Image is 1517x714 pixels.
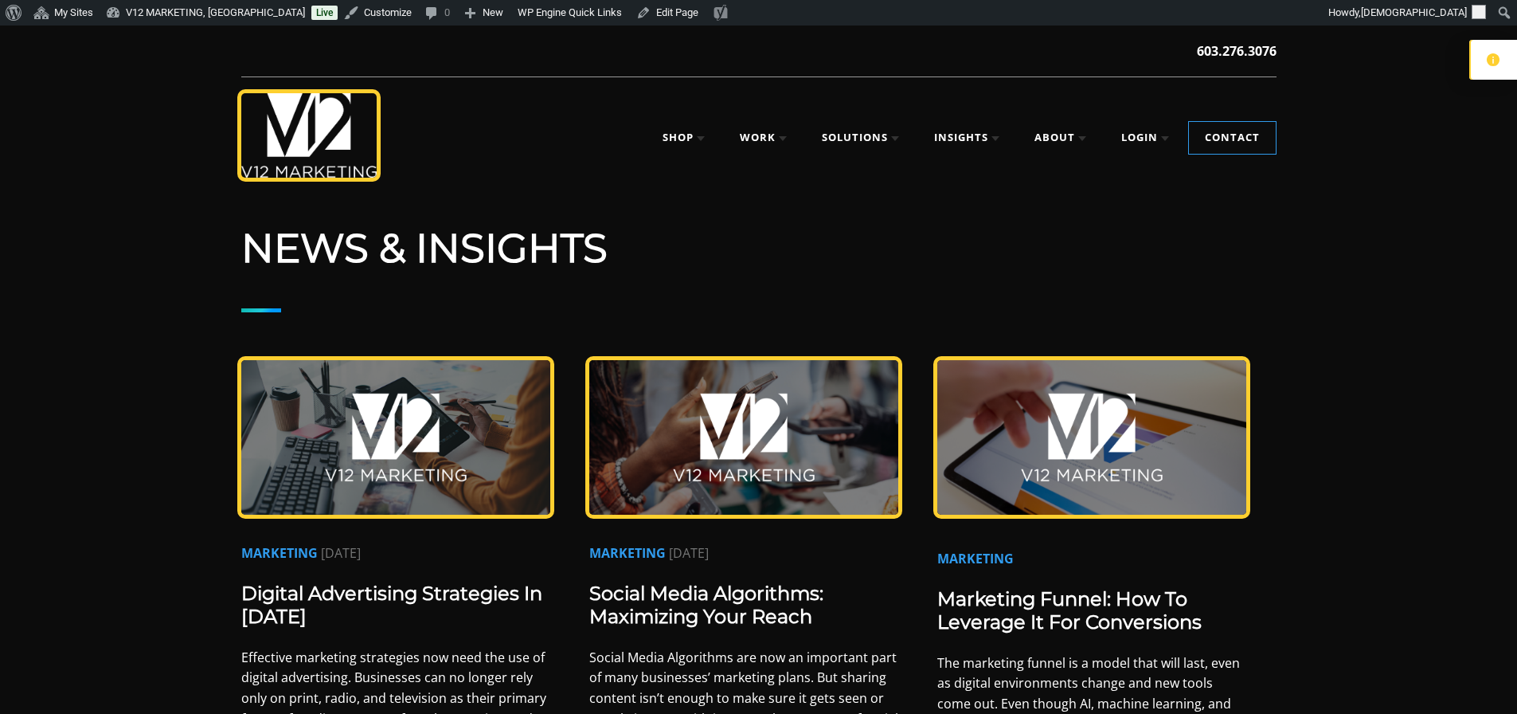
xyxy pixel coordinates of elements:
[724,122,803,154] a: Work
[241,582,542,628] a: Digital Advertising Strategies In [DATE]
[1105,122,1185,154] a: Login
[241,360,550,515] img: Digital Advertising - Marketing Strategies
[1189,122,1276,154] a: Contact
[806,122,915,154] a: Solutions
[589,360,898,515] img: V12 - Social Media Strategies
[937,587,1202,634] a: Marketing Funnel: How To Leverage It For Conversions
[647,122,721,154] a: Shop
[918,122,1015,154] a: Insights
[1197,41,1277,61] a: 603.276.3076
[311,6,338,20] a: Live
[1019,122,1102,154] a: About
[241,543,318,563] small: MARKETING
[937,360,1246,515] img: V12 Marketing Funnel
[241,93,377,178] img: V12 MARKETING, Concord NH
[241,225,1277,273] h1: News & Insights
[321,543,361,563] small: [DATE]
[1437,637,1517,714] iframe: Chat Widget
[937,549,1014,568] small: MARKETING
[1361,6,1467,18] span: [DEMOGRAPHIC_DATA]
[589,582,823,628] a: Social Media Algorithms: Maximizing Your Reach
[589,543,666,563] small: MARKETING
[669,543,709,563] small: [DATE]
